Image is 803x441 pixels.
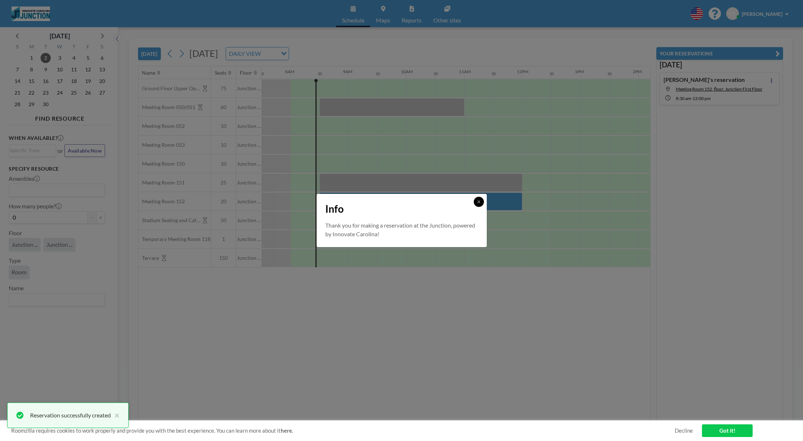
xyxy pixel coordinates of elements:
a: Got it! [702,424,753,437]
span: Info [325,203,344,215]
p: Thank you for making a reservation at the Junction, powered by Innovate Carolina! [325,221,478,238]
a: Decline [675,427,693,434]
span: Roomzilla requires cookies to work properly and provide you with the best experience. You can lea... [11,427,675,434]
button: close [111,411,120,420]
a: here. [281,427,293,434]
div: Reservation successfully created [30,411,111,420]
